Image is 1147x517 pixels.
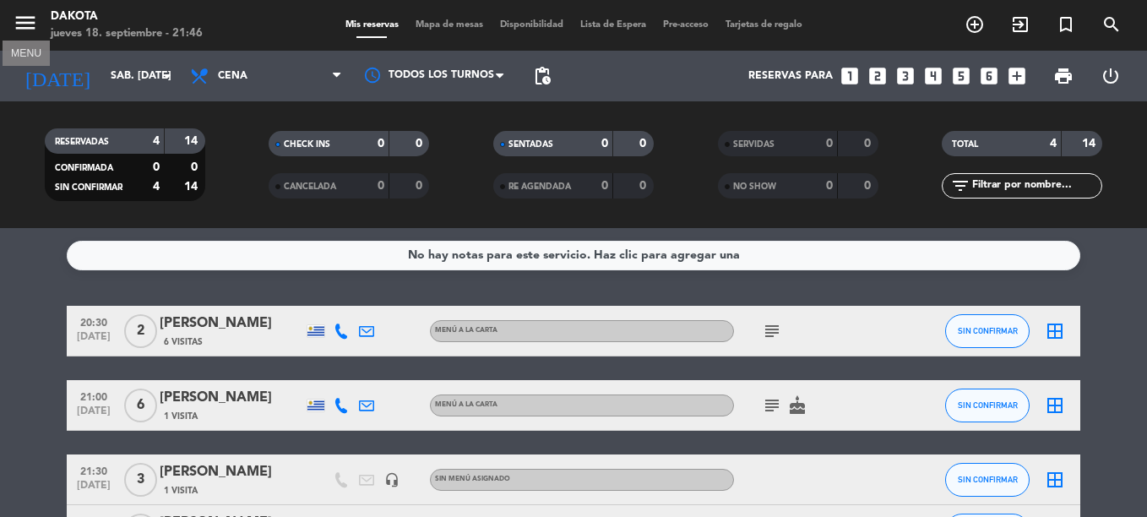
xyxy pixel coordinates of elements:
[945,389,1030,422] button: SIN CONFIRMAR
[601,138,608,150] strong: 0
[826,138,833,150] strong: 0
[1045,395,1065,416] i: border_all
[492,20,572,30] span: Disponibilidad
[184,181,201,193] strong: 14
[184,135,201,147] strong: 14
[532,66,552,86] span: pending_actions
[950,65,972,87] i: looks_5
[762,395,782,416] i: subject
[153,135,160,147] strong: 4
[1045,321,1065,341] i: border_all
[164,410,198,423] span: 1 Visita
[950,176,970,196] i: filter_list
[922,65,944,87] i: looks_4
[378,180,384,192] strong: 0
[958,475,1018,484] span: SIN CONFIRMAR
[958,400,1018,410] span: SIN CONFIRMAR
[945,463,1030,497] button: SIN CONFIRMAR
[160,387,303,409] div: [PERSON_NAME]
[1045,470,1065,490] i: border_all
[1101,14,1122,35] i: search
[164,484,198,498] span: 1 Visita
[1053,66,1074,86] span: print
[572,20,655,30] span: Lista de Espera
[51,25,203,42] div: jueves 18. septiembre - 21:46
[717,20,811,30] span: Tarjetas de regalo
[945,314,1030,348] button: SIN CONFIRMAR
[864,180,874,192] strong: 0
[1010,14,1030,35] i: exit_to_app
[284,140,330,149] span: CHECK INS
[73,405,115,425] span: [DATE]
[965,14,985,35] i: add_circle_outline
[160,461,303,483] div: [PERSON_NAME]
[164,335,203,349] span: 6 Visitas
[435,401,497,408] span: MENÚ A LA CARTA
[952,140,978,149] span: TOTAL
[639,180,650,192] strong: 0
[218,70,247,82] span: Cena
[73,312,115,331] span: 20:30
[3,45,50,60] div: MENU
[1050,138,1057,150] strong: 4
[160,313,303,335] div: [PERSON_NAME]
[13,10,38,35] i: menu
[1056,14,1076,35] i: turned_in_not
[73,480,115,499] span: [DATE]
[73,386,115,405] span: 21:00
[384,472,400,487] i: headset_mic
[733,182,776,191] span: NO SHOW
[73,460,115,480] span: 21:30
[337,20,407,30] span: Mis reservas
[970,177,1101,195] input: Filtrar por nombre...
[978,65,1000,87] i: looks_6
[124,314,157,348] span: 2
[51,8,203,25] div: Dakota
[124,463,157,497] span: 3
[55,164,113,172] span: CONFIRMADA
[1082,138,1099,150] strong: 14
[733,140,775,149] span: SERVIDAS
[416,180,426,192] strong: 0
[284,182,336,191] span: CANCELADA
[839,65,861,87] i: looks_one
[748,70,833,82] span: Reservas para
[407,20,492,30] span: Mapa de mesas
[787,395,807,416] i: cake
[124,389,157,422] span: 6
[153,161,160,173] strong: 0
[762,321,782,341] i: subject
[153,181,160,193] strong: 4
[435,476,510,482] span: Sin menú asignado
[408,246,740,265] div: No hay notas para este servicio. Haz clic para agregar una
[435,327,497,334] span: MENÚ A LA CARTA
[639,138,650,150] strong: 0
[157,66,177,86] i: arrow_drop_down
[191,161,201,173] strong: 0
[73,331,115,351] span: [DATE]
[13,57,102,95] i: [DATE]
[508,140,553,149] span: SENTADAS
[55,183,122,192] span: SIN CONFIRMAR
[378,138,384,150] strong: 0
[55,138,109,146] span: RESERVADAS
[13,10,38,41] button: menu
[1006,65,1028,87] i: add_box
[958,326,1018,335] span: SIN CONFIRMAR
[864,138,874,150] strong: 0
[1101,66,1121,86] i: power_settings_new
[508,182,571,191] span: RE AGENDADA
[826,180,833,192] strong: 0
[1087,51,1134,101] div: LOG OUT
[867,65,889,87] i: looks_two
[655,20,717,30] span: Pre-acceso
[601,180,608,192] strong: 0
[416,138,426,150] strong: 0
[894,65,916,87] i: looks_3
